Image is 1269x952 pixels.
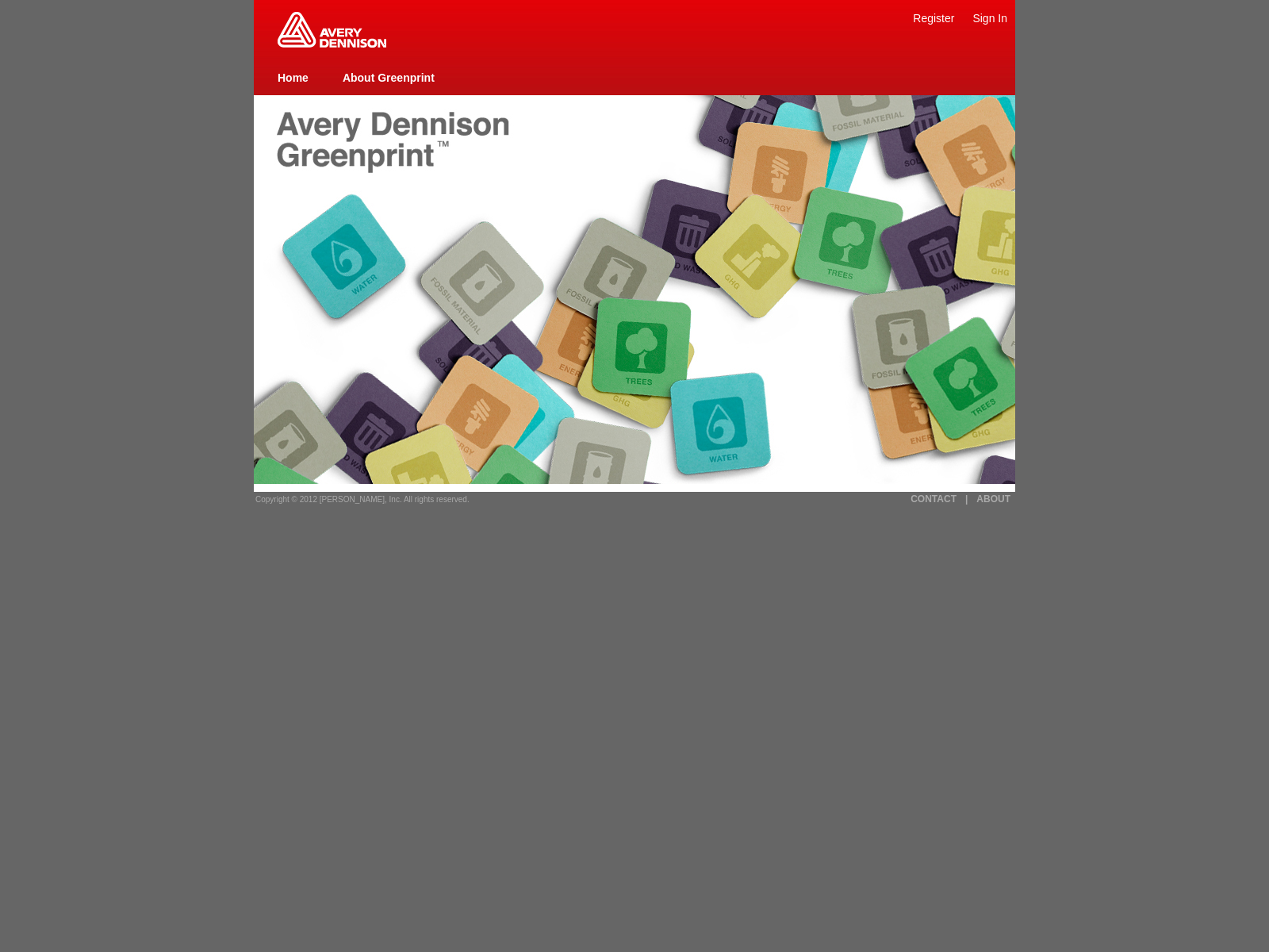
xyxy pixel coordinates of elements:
a: About Greenprint [343,71,435,84]
a: Sign In [972,12,1007,25]
a: | [965,493,968,505]
span: Copyright © 2012 [PERSON_NAME], Inc. All rights reserved. [255,495,470,504]
a: Register [913,12,954,25]
a: CONTACT [911,493,957,505]
a: Greenprint [278,40,386,49]
a: ABOUT [976,493,1010,505]
img: Home [278,12,386,48]
a: Home [278,71,309,84]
